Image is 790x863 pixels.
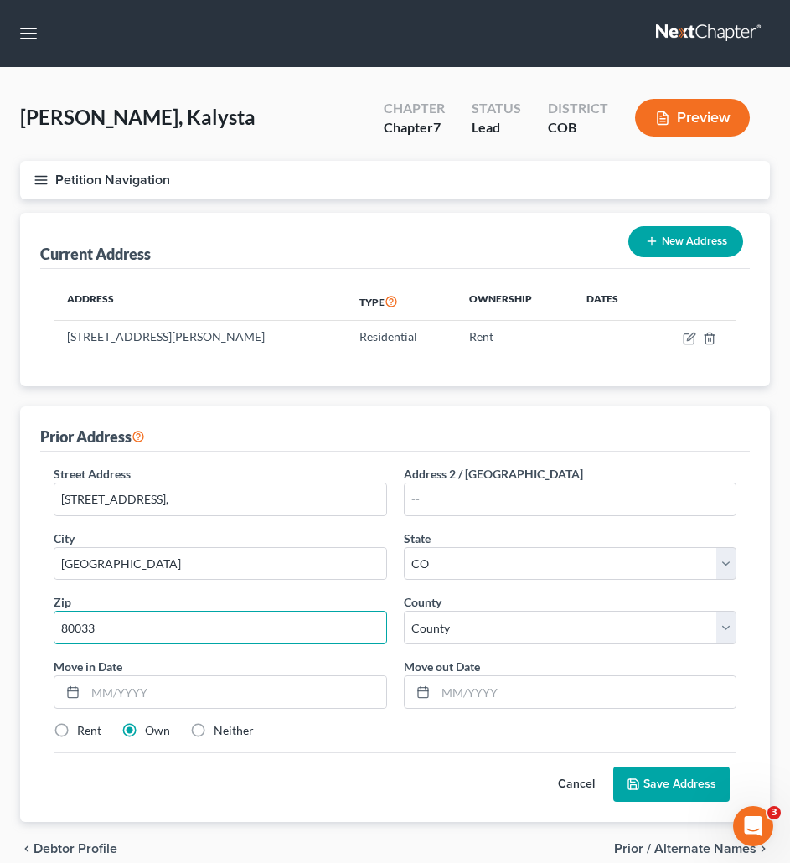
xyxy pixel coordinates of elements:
[145,722,170,739] label: Own
[456,282,572,321] th: Ownership
[756,842,770,855] i: chevron_right
[34,842,117,855] span: Debtor Profile
[614,842,756,855] span: Prior / Alternate Names
[54,659,122,674] span: Move in Date
[404,465,583,483] label: Address 2 / [GEOGRAPHIC_DATA]
[405,483,736,515] input: --
[54,321,346,353] td: [STREET_ADDRESS][PERSON_NAME]
[614,842,770,855] button: Prior / Alternate Names chevron_right
[54,483,386,515] input: Enter street address
[54,548,386,580] input: Enter city...
[472,118,521,137] div: Lead
[346,321,456,353] td: Residential
[456,321,572,353] td: Rent
[346,282,456,321] th: Type
[548,118,608,137] div: COB
[613,767,730,802] button: Save Address
[54,531,75,545] span: City
[54,595,71,609] span: Zip
[767,806,781,819] span: 3
[436,676,736,708] input: MM/YYYY
[85,676,386,708] input: MM/YYYY
[404,595,441,609] span: County
[384,99,445,118] div: Chapter
[472,99,521,118] div: Status
[384,118,445,137] div: Chapter
[573,282,649,321] th: Dates
[54,467,131,481] span: Street Address
[20,842,34,855] i: chevron_left
[40,426,145,447] div: Prior Address
[54,611,387,644] input: XXXXX
[404,531,431,545] span: State
[40,244,151,264] div: Current Address
[54,282,346,321] th: Address
[635,99,750,137] button: Preview
[433,119,441,135] span: 7
[20,842,117,855] button: chevron_left Debtor Profile
[20,105,256,129] span: [PERSON_NAME], Kalysta
[404,659,480,674] span: Move out Date
[733,806,773,846] iframe: Intercom live chat
[20,161,770,199] button: Petition Navigation
[540,767,613,801] button: Cancel
[628,226,743,257] button: New Address
[214,722,254,739] label: Neither
[77,722,101,739] label: Rent
[548,99,608,118] div: District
